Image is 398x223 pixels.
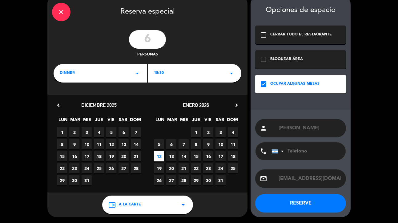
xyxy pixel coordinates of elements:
[191,139,201,149] span: 8
[94,139,104,149] span: 11
[167,116,177,126] span: MAR
[82,163,92,173] span: 24
[106,116,116,126] span: VIE
[228,127,238,137] span: 4
[57,163,67,173] span: 22
[131,139,141,149] span: 14
[228,139,238,149] span: 11
[255,194,346,213] button: RESERVE
[69,151,79,161] span: 16
[166,151,176,161] span: 13
[94,116,104,126] span: JUE
[70,116,80,126] span: MAR
[260,124,267,132] i: person
[179,163,189,173] span: 21
[119,151,129,161] span: 20
[57,127,67,137] span: 1
[82,139,92,149] span: 10
[215,127,226,137] span: 3
[82,127,92,137] span: 3
[191,163,201,173] span: 22
[183,102,209,108] span: enero 2026
[191,127,201,137] span: 1
[228,70,235,77] i: arrow_drop_down
[137,52,158,58] span: personas
[270,32,332,38] div: CERRAR TODO EL RESTAURANTE
[215,116,225,126] span: SAB
[166,163,176,173] span: 20
[131,127,141,137] span: 7
[131,151,141,161] span: 21
[278,174,341,183] input: Correo Electrónico
[272,143,286,160] div: Argentina: +54
[69,163,79,173] span: 23
[119,202,141,208] span: A LA CARTE
[191,116,201,126] span: JUE
[227,116,237,126] span: DOM
[233,102,240,108] i: chevron_right
[106,151,116,161] span: 19
[69,175,79,185] span: 30
[129,30,166,49] input: 0
[55,102,62,108] i: chevron_left
[57,175,67,185] span: 29
[166,139,176,149] span: 6
[82,116,92,126] span: MIE
[203,116,213,126] span: VIE
[215,151,226,161] span: 17
[58,8,65,16] i: close
[228,163,238,173] span: 25
[228,151,238,161] span: 18
[215,139,226,149] span: 10
[130,116,140,126] span: DOM
[106,139,116,149] span: 12
[154,139,164,149] span: 5
[94,163,104,173] span: 25
[271,142,339,160] input: Teléfono
[260,175,267,182] i: email
[154,163,164,173] span: 19
[69,127,79,137] span: 2
[260,31,267,39] i: check_box_outline_blank
[154,70,164,76] span: 18:30
[260,80,267,88] i: check_box
[57,139,67,149] span: 8
[106,163,116,173] span: 26
[119,163,129,173] span: 27
[60,70,75,76] span: dinner
[94,127,104,137] span: 4
[278,124,341,132] input: Nombre
[57,151,67,161] span: 15
[131,163,141,173] span: 28
[82,151,92,161] span: 17
[203,151,213,161] span: 16
[106,127,116,137] span: 5
[179,116,189,126] span: MIE
[215,163,226,173] span: 24
[203,127,213,137] span: 2
[203,139,213,149] span: 9
[270,81,320,87] div: OCUPAR ALGUNAS MESAS
[179,151,189,161] span: 14
[69,139,79,149] span: 9
[203,163,213,173] span: 23
[118,116,128,126] span: SAB
[166,175,176,185] span: 27
[82,175,92,185] span: 31
[179,201,187,209] i: arrow_drop_down
[179,175,189,185] span: 28
[119,127,129,137] span: 6
[191,151,201,161] span: 15
[154,175,164,185] span: 26
[134,70,141,77] i: arrow_drop_down
[179,139,189,149] span: 7
[191,175,201,185] span: 29
[119,139,129,149] span: 13
[215,175,226,185] span: 31
[203,175,213,185] span: 30
[260,148,267,155] i: phone
[108,201,116,209] i: chrome_reader_mode
[255,6,346,15] div: Opciones de espacio
[94,151,104,161] span: 18
[260,56,267,63] i: check_box_outline_blank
